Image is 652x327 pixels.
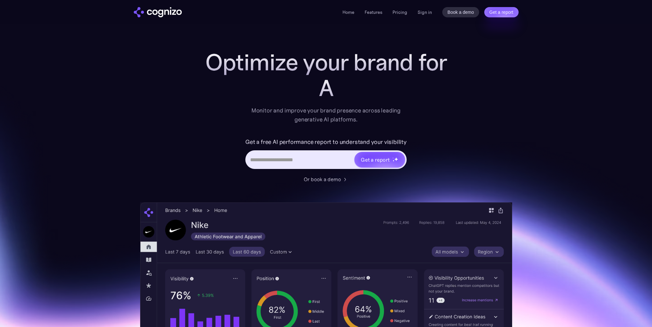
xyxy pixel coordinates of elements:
a: Sign in [418,8,432,16]
h1: Optimize your brand for [198,49,454,75]
a: Get a reportstarstarstar [354,151,406,168]
img: star [393,157,394,158]
a: home [134,7,182,17]
a: Pricing [393,9,407,15]
a: Home [343,9,354,15]
img: star [394,157,398,161]
label: Get a free AI performance report to understand your visibility [245,137,407,147]
div: Get a report [361,156,390,163]
a: Features [365,9,382,15]
img: cognizo logo [134,7,182,17]
img: star [393,160,395,162]
div: Or book a demo [304,175,341,183]
div: A [198,75,454,101]
div: Monitor and improve your brand presence across leading generative AI platforms. [247,106,405,124]
form: Hero URL Input Form [245,137,407,172]
a: Get a report [484,7,519,17]
a: Or book a demo [304,175,349,183]
a: Book a demo [442,7,479,17]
